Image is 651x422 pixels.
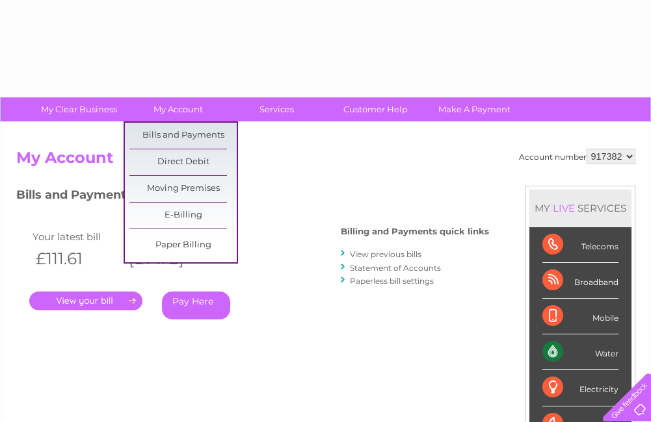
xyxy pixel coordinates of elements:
[29,292,142,310] a: .
[124,97,232,121] a: My Account
[542,370,618,406] div: Electricity
[542,334,618,370] div: Water
[129,123,237,149] a: Bills and Payments
[542,299,618,334] div: Mobile
[129,176,237,202] a: Moving Premises
[519,149,635,164] div: Account number
[16,149,635,173] h2: My Account
[122,245,216,272] th: [DATE]
[223,97,330,121] a: Services
[350,276,434,286] a: Paperless bill settings
[16,186,489,208] h3: Bills and Payments
[350,263,441,273] a: Statement of Accounts
[542,227,618,263] div: Telecoms
[350,249,421,259] a: View previous bills
[129,203,237,229] a: E-Billing
[29,245,123,272] th: £111.61
[542,263,618,299] div: Broadband
[25,97,133,121] a: My Clear Business
[29,228,123,245] td: Your latest bill
[421,97,528,121] a: Make A Payment
[129,232,237,258] a: Paper Billing
[122,228,216,245] td: Invoice date
[550,202,578,214] div: LIVE
[529,190,631,227] div: MY SERVICES
[129,149,237,175] a: Direct Debit
[322,97,429,121] a: Customer Help
[341,227,489,236] h4: Billing and Payments quick links
[162,292,230,319] a: Pay Here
